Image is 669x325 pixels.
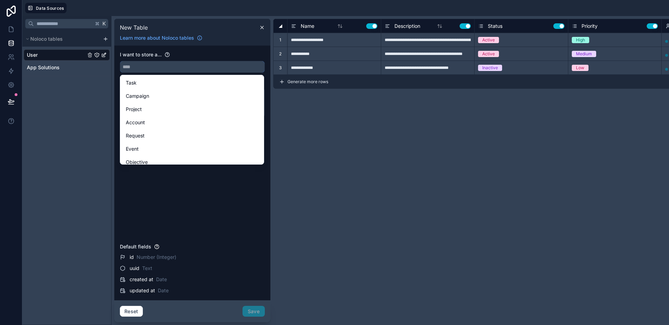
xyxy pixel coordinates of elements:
[126,158,148,166] span: Objective
[25,3,67,13] button: Data Sources
[126,105,142,113] span: Project
[130,276,153,283] span: created at
[301,23,314,30] span: Name
[126,92,149,100] span: Campaign
[137,254,176,261] span: Number (Integer)
[130,254,134,261] span: id
[120,244,151,249] span: Default fields
[156,276,167,283] span: Date
[130,287,155,294] span: updated at
[482,51,495,57] div: Active
[273,61,287,74] div: 3
[117,34,205,41] a: Learn more about Noloco tables
[126,132,145,140] span: Request
[130,265,139,272] span: uuid
[126,79,137,87] span: Task
[120,306,143,317] button: Reset
[394,23,420,30] span: Description
[488,23,502,30] span: Status
[273,33,287,47] div: 1
[120,51,162,57] span: I want to store a...
[102,21,107,26] span: K
[582,23,598,30] span: Priority
[273,47,287,61] div: 2
[279,75,328,88] button: Generate more rows
[120,34,194,41] span: Learn more about Noloco tables
[576,51,592,57] div: Medium
[36,6,64,11] span: Data Sources
[142,265,152,272] span: Text
[576,37,585,43] div: High
[576,65,584,71] div: Low
[158,287,169,294] span: Date
[287,79,328,85] span: Generate more rows
[482,65,498,71] div: Inactive
[126,145,139,153] span: Event
[126,118,145,127] span: Account
[120,23,148,32] span: New Table
[482,37,495,43] div: Active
